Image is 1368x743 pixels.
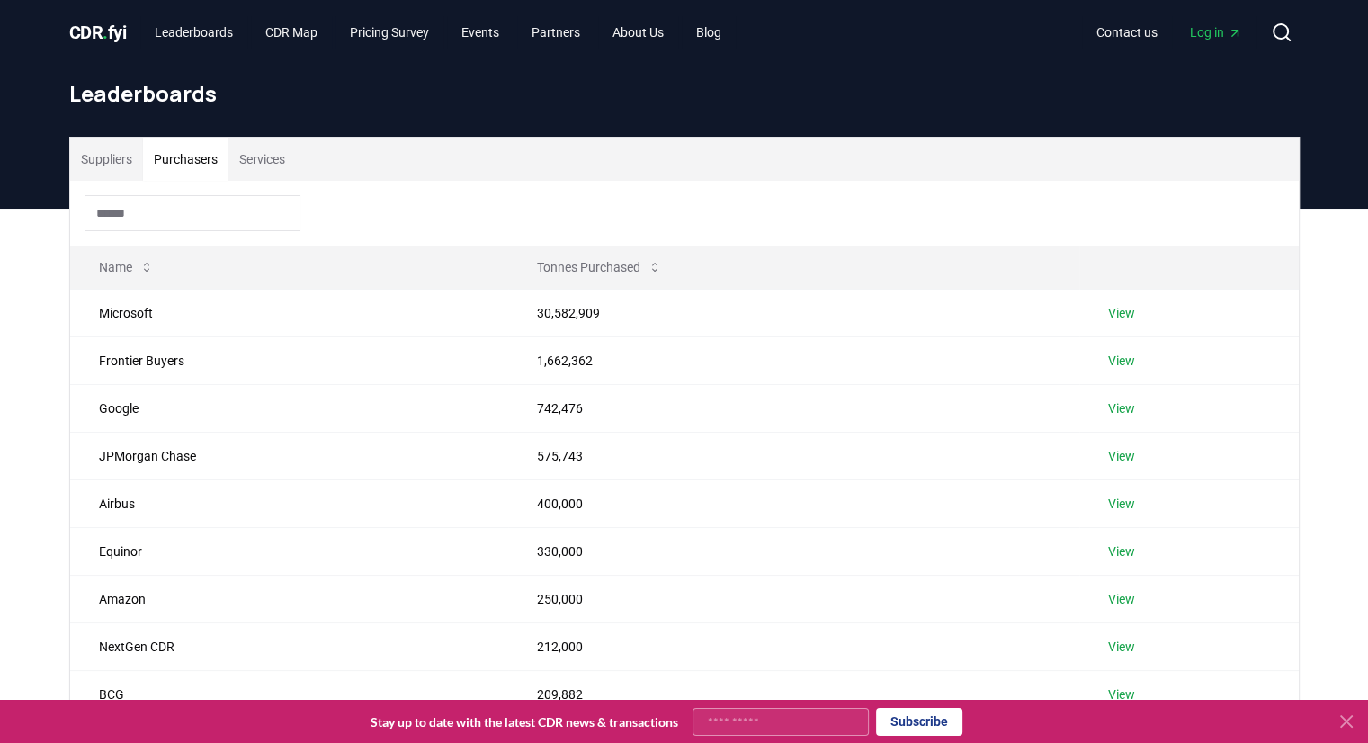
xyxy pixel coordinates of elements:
[1108,447,1135,465] a: View
[251,16,332,49] a: CDR Map
[70,479,509,527] td: Airbus
[1108,352,1135,370] a: View
[103,22,108,43] span: .
[70,527,509,575] td: Equinor
[85,249,168,285] button: Name
[508,479,1079,527] td: 400,000
[1108,495,1135,513] a: View
[1108,685,1135,703] a: View
[508,622,1079,670] td: 212,000
[70,289,509,336] td: Microsoft
[70,432,509,479] td: JPMorgan Chase
[508,575,1079,622] td: 250,000
[69,20,127,45] a: CDR.fyi
[508,336,1079,384] td: 1,662,362
[70,138,143,181] button: Suppliers
[140,16,736,49] nav: Main
[143,138,228,181] button: Purchasers
[140,16,247,49] a: Leaderboards
[70,575,509,622] td: Amazon
[523,249,676,285] button: Tonnes Purchased
[508,670,1079,718] td: 209,882
[69,22,127,43] span: CDR fyi
[69,79,1300,108] h1: Leaderboards
[508,432,1079,479] td: 575,743
[70,622,509,670] td: NextGen CDR
[1176,16,1256,49] a: Log in
[70,670,509,718] td: BCG
[228,138,296,181] button: Services
[508,384,1079,432] td: 742,476
[508,289,1079,336] td: 30,582,909
[682,16,736,49] a: Blog
[1190,23,1242,41] span: Log in
[1108,542,1135,560] a: View
[1108,399,1135,417] a: View
[1082,16,1256,49] nav: Main
[517,16,595,49] a: Partners
[1108,590,1135,608] a: View
[70,336,509,384] td: Frontier Buyers
[508,527,1079,575] td: 330,000
[70,384,509,432] td: Google
[447,16,514,49] a: Events
[1108,638,1135,656] a: View
[1082,16,1172,49] a: Contact us
[335,16,443,49] a: Pricing Survey
[1108,304,1135,322] a: View
[598,16,678,49] a: About Us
